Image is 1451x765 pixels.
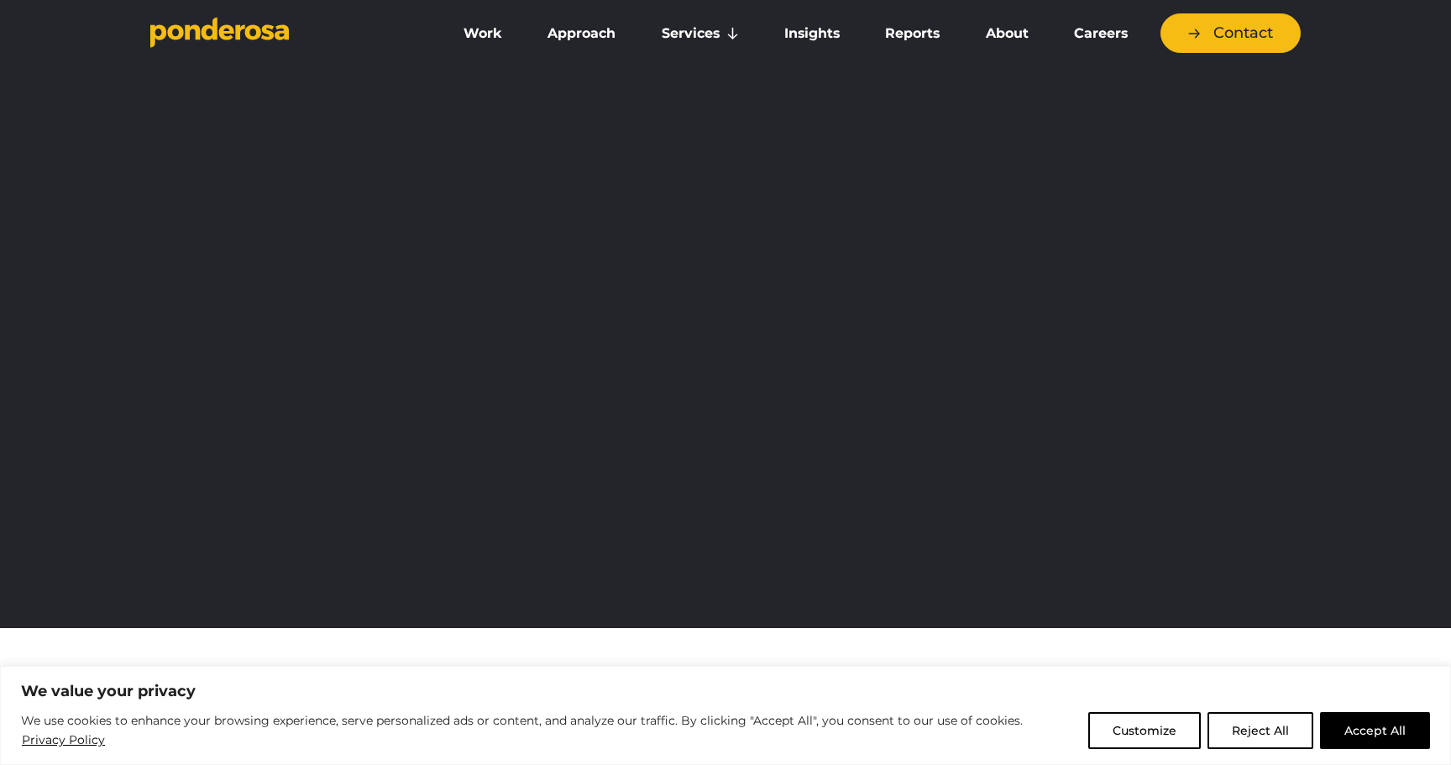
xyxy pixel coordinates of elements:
[1160,13,1301,53] a: Contact
[1088,712,1201,749] button: Customize
[1320,712,1430,749] button: Accept All
[765,16,859,51] a: Insights
[21,711,1076,751] p: We use cookies to enhance your browsing experience, serve personalized ads or content, and analyz...
[444,16,521,51] a: Work
[21,730,106,750] a: Privacy Policy
[966,16,1047,51] a: About
[1055,16,1147,51] a: Careers
[150,17,419,50] a: Go to homepage
[866,16,959,51] a: Reports
[528,16,635,51] a: Approach
[1207,712,1313,749] button: Reject All
[21,681,1430,701] p: We value your privacy
[642,16,758,51] a: Services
